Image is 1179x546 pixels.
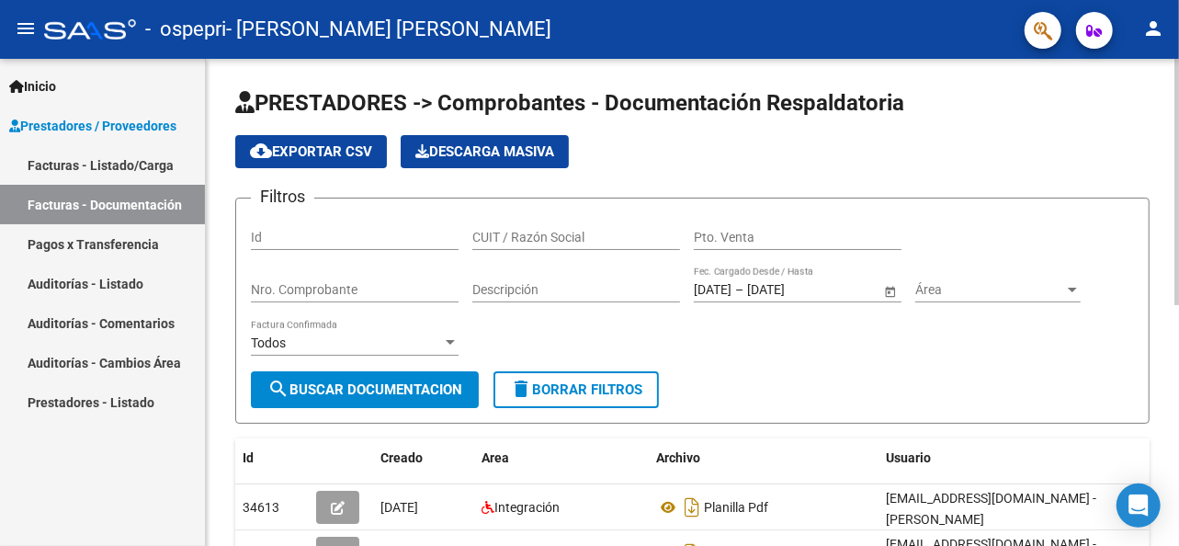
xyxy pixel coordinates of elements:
[380,500,418,515] span: [DATE]
[879,438,1154,478] datatable-header-cell: Usuario
[15,17,37,40] mat-icon: menu
[251,184,314,210] h3: Filtros
[235,438,309,478] datatable-header-cell: Id
[680,493,704,522] i: Descargar documento
[1117,483,1161,528] div: Open Intercom Messenger
[380,450,423,465] span: Creado
[250,143,372,160] span: Exportar CSV
[510,378,532,400] mat-icon: delete
[9,76,56,97] span: Inicio
[401,135,569,168] app-download-masive: Descarga masiva de comprobantes (adjuntos)
[694,282,731,298] input: Fecha inicio
[243,450,254,465] span: Id
[886,450,931,465] span: Usuario
[267,378,289,400] mat-icon: search
[251,371,479,408] button: Buscar Documentacion
[267,381,462,398] span: Buscar Documentacion
[735,282,743,298] span: –
[9,116,176,136] span: Prestadores / Proveedores
[482,450,509,465] span: Area
[250,140,272,162] mat-icon: cloud_download
[493,371,659,408] button: Borrar Filtros
[915,282,1064,298] span: Área
[235,90,904,116] span: PRESTADORES -> Comprobantes - Documentación Respaldatoria
[649,438,879,478] datatable-header-cell: Archivo
[880,281,900,301] button: Open calendar
[494,500,560,515] span: Integración
[401,135,569,168] button: Descarga Masiva
[704,500,768,515] span: Planilla Pdf
[1142,17,1164,40] mat-icon: person
[415,143,554,160] span: Descarga Masiva
[235,135,387,168] button: Exportar CSV
[373,438,474,478] datatable-header-cell: Creado
[251,336,286,350] span: Todos
[747,282,837,298] input: Fecha fin
[145,9,226,50] span: - ospepri
[886,491,1096,527] span: [EMAIL_ADDRESS][DOMAIN_NAME] - [PERSON_NAME]
[474,438,649,478] datatable-header-cell: Area
[510,381,642,398] span: Borrar Filtros
[656,450,700,465] span: Archivo
[243,500,279,515] span: 34613
[226,9,551,50] span: - [PERSON_NAME] [PERSON_NAME]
